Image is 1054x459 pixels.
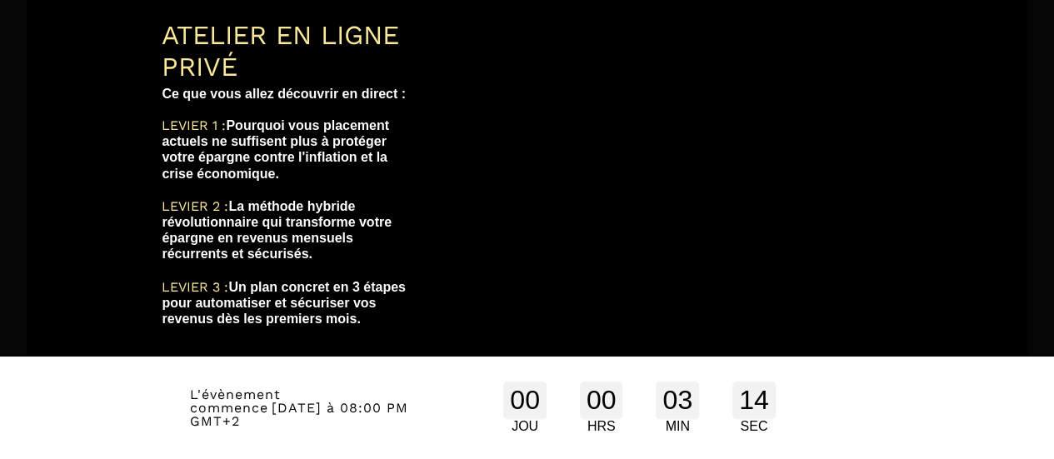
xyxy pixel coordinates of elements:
div: 03 [656,382,699,419]
b: Un plan concret en 3 étapes pour automatiser et sécuriser vos revenus dès les premiers mois. [162,280,409,326]
div: MIN [656,419,699,434]
span: LEVIER 3 : [162,279,228,295]
div: ATELIER EN LIGNE PRIVÉ [162,19,416,82]
b: La méthode hybride révolutionnaire qui transforme votre épargne en revenus mensuels récurrents et... [162,199,395,262]
span: [DATE] à 08:00 PM GMT+2 [190,400,408,429]
b: Pourquoi vous placement actuels ne suffisent plus à protéger votre épargne contre l'inflation et ... [162,118,392,181]
div: 00 [580,382,623,419]
div: JOU [503,419,547,434]
span: LEVIER 2 : [162,198,228,214]
div: 00 [503,382,547,419]
div: SEC [732,419,776,434]
span: L'évènement commence [190,387,281,416]
b: Ce que vous allez découvrir en direct : [162,87,406,101]
div: HRS [580,419,623,434]
div: 14 [732,382,776,419]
